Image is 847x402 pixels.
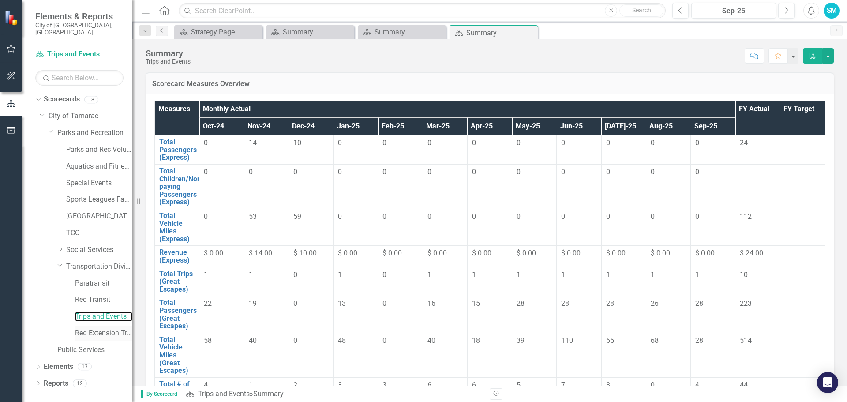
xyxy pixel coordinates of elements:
span: 0 [651,139,655,147]
span: 0 [382,271,386,279]
span: 15 [472,299,480,308]
span: 0 [382,299,386,308]
span: 1 [472,271,476,279]
span: 0 [606,168,610,176]
span: 6 [427,381,431,389]
span: $ 0.00 [338,249,357,257]
div: 13 [78,363,92,371]
span: 223 [740,299,752,308]
span: 1 [204,271,208,279]
span: 1 [561,271,565,279]
td: Double-Click to Edit Right Click for Context Menu [155,165,199,209]
a: Transportation Division [66,262,132,272]
span: 4 [695,381,699,389]
span: 2 [293,381,297,389]
a: Total Children/Non-paying Passengers (Express) [159,167,204,206]
span: 0 [472,212,476,221]
div: Summary [466,27,536,38]
span: 0 [606,139,610,147]
img: ClearPoint Strategy [4,10,20,26]
span: 0 [517,212,521,221]
a: City of Tamarac [49,111,132,121]
small: City of [GEOGRAPHIC_DATA], [GEOGRAPHIC_DATA] [35,22,124,36]
span: $ 14.00 [249,249,272,257]
span: 53 [249,212,257,221]
span: 1 [695,271,699,279]
div: Strategy Page [191,26,260,38]
span: 19 [249,299,257,308]
div: Trips and Events [146,58,191,65]
span: 18 [472,336,480,345]
span: $ 0.00 [382,249,402,257]
span: 1 [427,271,431,279]
a: Total Vehicle Miles (Great Escapes) [159,336,195,375]
a: Revenue (Express) [159,248,195,264]
a: Sports Leagues Facilities Fields [66,195,132,205]
span: 0 [249,168,253,176]
span: 4 [204,381,208,389]
button: Search [619,4,663,17]
span: 13 [338,299,346,308]
div: » [186,389,483,399]
span: 0 [382,139,386,147]
td: Double-Click to Edit Right Click for Context Menu [155,296,199,333]
span: $ 0.00 [651,249,670,257]
span: 14 [249,139,257,147]
td: Double-Click to Edit Right Click for Context Menu [155,135,199,165]
span: 0 [427,212,431,221]
span: 1 [249,381,253,389]
span: 0 [204,168,208,176]
span: 1 [517,271,521,279]
a: TCC [66,228,132,238]
input: Search ClearPoint... [179,3,666,19]
a: Social Services [66,245,132,255]
a: Summary [268,26,352,38]
span: 3 [382,381,386,389]
span: 0 [561,168,565,176]
a: Total Passengers (Great Escapes) [159,299,197,330]
span: $ 0.00 [517,249,536,257]
a: Elements [44,362,73,372]
span: 0 [695,168,699,176]
div: Summary [375,26,444,38]
span: 3 [338,381,342,389]
span: 0 [472,139,476,147]
span: 514 [740,336,752,345]
span: 28 [695,299,703,308]
span: 6 [472,381,476,389]
span: 0 [382,168,386,176]
span: 0 [561,139,565,147]
span: $ 0.00 [472,249,491,257]
span: 7 [561,381,565,389]
span: 0 [338,212,342,221]
span: $ 0.00 [561,249,581,257]
a: Red Transit [75,295,132,305]
span: 0 [651,212,655,221]
span: 68 [651,336,659,345]
span: 0 [517,168,521,176]
a: Aquatics and Fitness Center [66,162,132,172]
span: 28 [695,336,703,345]
a: Strategy Page [176,26,260,38]
span: 0 [561,212,565,221]
span: 44 [740,381,748,389]
input: Search Below... [35,70,124,86]
span: 0 [293,271,297,279]
td: Double-Click to Edit Right Click for Context Menu [155,267,199,296]
div: Open Intercom Messenger [817,372,838,393]
span: 3 [606,381,610,389]
a: Total Vehicle Miles (Express) [159,212,195,243]
span: 0 [382,212,386,221]
a: Total # of Events [159,380,195,396]
td: Double-Click to Edit Right Click for Context Menu [155,209,199,246]
span: 48 [338,336,346,345]
span: 1 [606,271,610,279]
span: 26 [651,299,659,308]
span: 1 [651,271,655,279]
span: 0 [293,299,297,308]
button: SM [824,3,840,19]
span: 65 [606,336,614,345]
button: Sep-25 [691,3,776,19]
span: 0 [651,168,655,176]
